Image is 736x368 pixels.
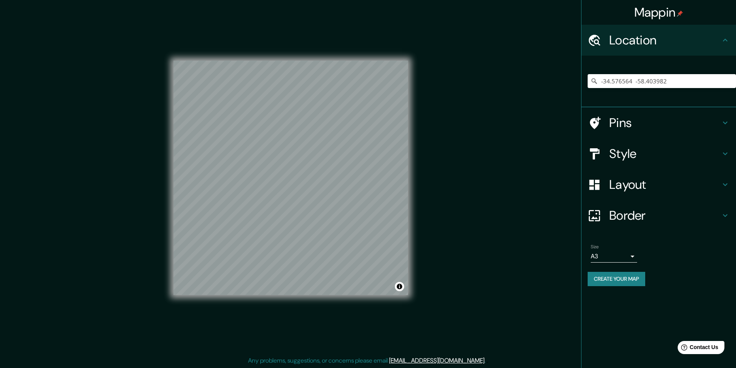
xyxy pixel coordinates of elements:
[173,61,408,295] canvas: Map
[581,169,736,200] div: Layout
[609,146,721,161] h4: Style
[609,115,721,131] h4: Pins
[389,356,484,365] a: [EMAIL_ADDRESS][DOMAIN_NAME]
[487,356,488,365] div: .
[581,25,736,56] div: Location
[591,250,637,263] div: A3
[581,200,736,231] div: Border
[667,338,728,360] iframe: Help widget launcher
[677,10,683,17] img: pin-icon.png
[634,5,683,20] h4: Mappin
[581,138,736,169] div: Style
[588,74,736,88] input: Pick your city or area
[581,107,736,138] div: Pins
[609,32,721,48] h4: Location
[609,208,721,223] h4: Border
[588,272,645,286] button: Create your map
[248,356,486,365] p: Any problems, suggestions, or concerns please email .
[591,244,599,250] label: Size
[486,356,487,365] div: .
[609,177,721,192] h4: Layout
[395,282,404,291] button: Toggle attribution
